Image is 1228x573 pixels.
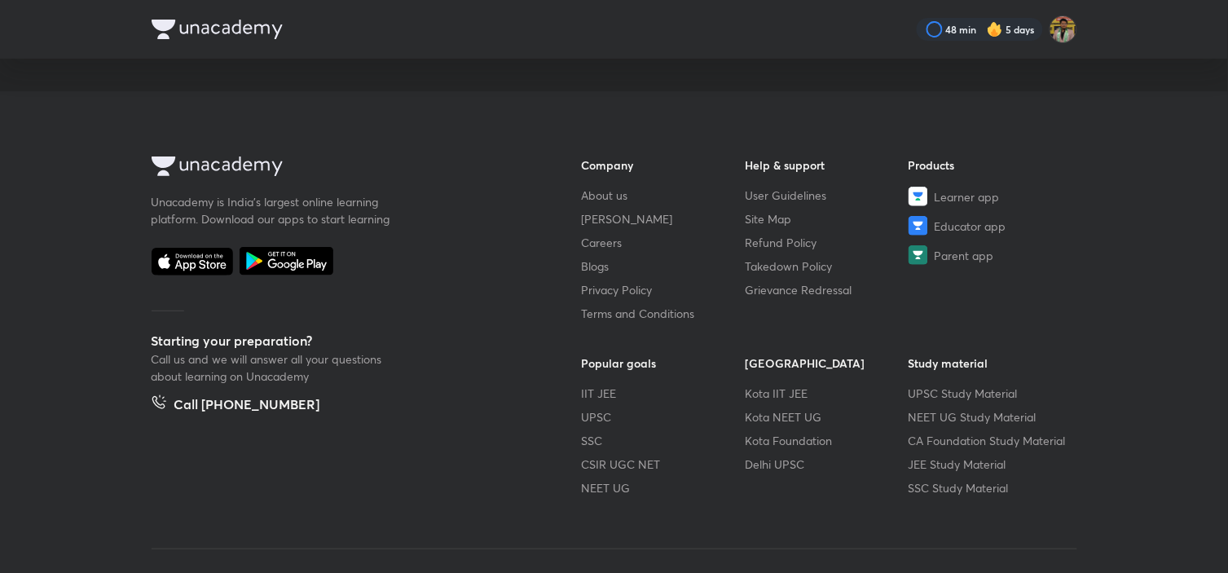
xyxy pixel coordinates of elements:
[935,218,1006,235] span: Educator app
[1050,15,1077,43] img: Akshat Tiwari
[909,245,928,265] img: Parent app
[152,193,396,227] p: Unacademy is India’s largest online learning platform. Download our apps to start learning
[745,355,909,372] h6: [GEOGRAPHIC_DATA]
[582,234,623,251] span: Careers
[582,305,746,322] a: Terms and Conditions
[745,234,909,251] a: Refund Policy
[582,456,746,473] a: CSIR UGC NET
[582,258,746,275] a: Blogs
[909,456,1072,473] a: JEE Study Material
[152,331,530,350] h5: Starting your preparation?
[582,234,746,251] a: Careers
[174,394,320,417] h5: Call [PHONE_NUMBER]
[745,432,909,449] a: Kota Foundation
[909,385,1072,402] a: UPSC Study Material
[909,187,1072,206] a: Learner app
[909,216,928,236] img: Educator app
[152,156,283,176] img: Company Logo
[582,385,746,402] a: IIT JEE
[745,187,909,204] a: User Guidelines
[582,156,746,174] h6: Company
[152,350,396,385] p: Call us and we will answer all your questions about learning on Unacademy
[745,281,909,298] a: Grievance Redressal
[745,258,909,275] a: Takedown Policy
[909,479,1072,496] a: SSC Study Material
[909,245,1072,265] a: Parent app
[582,432,746,449] a: SSC
[909,216,1072,236] a: Educator app
[582,281,746,298] a: Privacy Policy
[745,456,909,473] a: Delhi UPSC
[152,156,530,180] a: Company Logo
[909,408,1072,425] a: NEET UG Study Material
[745,408,909,425] a: Kota NEET UG
[582,408,746,425] a: UPSC
[582,355,746,372] h6: Popular goals
[582,210,746,227] a: [PERSON_NAME]
[745,156,909,174] h6: Help & support
[745,210,909,227] a: Site Map
[582,479,746,496] a: NEET UG
[582,187,746,204] a: About us
[987,21,1003,37] img: streak
[909,432,1072,449] a: CA Foundation Study Material
[152,394,320,417] a: Call [PHONE_NUMBER]
[909,187,928,206] img: Learner app
[909,355,1072,372] h6: Study material
[745,385,909,402] a: Kota IIT JEE
[152,20,283,39] img: Company Logo
[909,156,1072,174] h6: Products
[935,247,994,264] span: Parent app
[935,188,1000,205] span: Learner app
